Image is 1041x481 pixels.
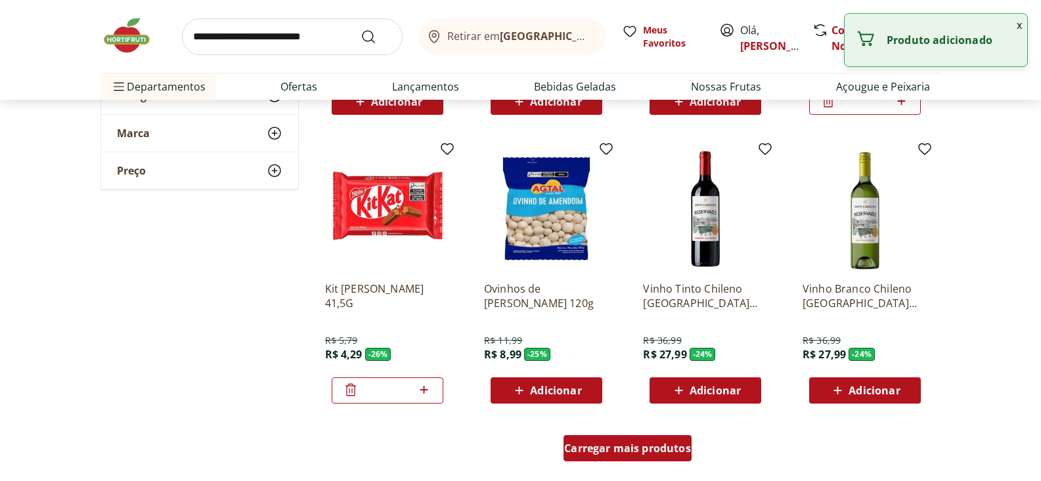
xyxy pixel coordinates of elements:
[564,435,692,467] a: Carregar mais produtos
[534,79,616,94] a: Bebidas Geladas
[849,348,875,361] span: - 24 %
[530,385,581,396] span: Adicionar
[809,377,921,404] button: Adicionar
[325,347,363,362] span: R$ 4,29
[690,385,741,396] span: Adicionar
[484,282,609,310] a: Ovinhos de [PERSON_NAME] 120g
[887,33,1017,47] p: Produto adicionado
[280,79,317,94] a: Ofertas
[643,282,768,310] a: Vinho Tinto Chileno [GEOGRAPHIC_DATA] Carménère 750ml
[117,164,146,177] span: Preço
[111,71,127,102] button: Menu
[650,377,761,404] button: Adicionar
[325,146,450,271] img: Kit Kat Ao Leite 41,5G
[182,18,403,55] input: search
[564,443,691,453] span: Carregar mais produtos
[740,22,799,54] span: Olá,
[447,30,592,42] span: Retirar em
[111,71,206,102] span: Departamentos
[643,146,768,271] img: Vinho Tinto Chileno Santa Carolina Reservado Carménère 750ml
[643,334,681,347] span: R$ 36,99
[101,115,298,152] button: Marca
[484,347,521,362] span: R$ 8,99
[325,334,358,347] span: R$ 5,79
[643,24,703,50] span: Meus Favoritos
[690,96,741,107] span: Adicionar
[643,347,686,362] span: R$ 27,99
[803,347,846,362] span: R$ 27,99
[831,23,893,53] a: Comprar Novamente
[803,146,927,271] img: Vinho Branco Chileno Santa Carolina Reservado Sauvignon Blanc 750ml
[500,29,721,43] b: [GEOGRAPHIC_DATA]/[GEOGRAPHIC_DATA]
[530,96,581,107] span: Adicionar
[101,152,298,189] button: Preço
[803,334,841,347] span: R$ 36,99
[691,79,761,94] a: Nossas Frutas
[1011,14,1027,36] button: Fechar notificação
[332,89,443,115] button: Adicionar
[803,282,927,310] a: Vinho Branco Chileno [GEOGRAPHIC_DATA] Sauvignon Blanc 750ml
[100,16,166,55] img: Hortifruti
[117,127,150,140] span: Marca
[361,29,392,45] button: Submit Search
[418,18,606,55] button: Retirar em[GEOGRAPHIC_DATA]/[GEOGRAPHIC_DATA]
[365,348,391,361] span: - 26 %
[524,348,550,361] span: - 25 %
[371,96,422,107] span: Adicionar
[484,334,522,347] span: R$ 11,99
[484,146,609,271] img: Ovinhos de Amendoim Agtal 120g
[622,24,703,50] a: Meus Favoritos
[650,89,761,115] button: Adicionar
[491,377,602,404] button: Adicionar
[740,39,826,53] a: [PERSON_NAME]
[392,79,459,94] a: Lançamentos
[690,348,716,361] span: - 24 %
[491,89,602,115] button: Adicionar
[325,282,450,310] a: Kit [PERSON_NAME] 41,5G
[849,385,900,396] span: Adicionar
[836,79,930,94] a: Açougue e Peixaria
